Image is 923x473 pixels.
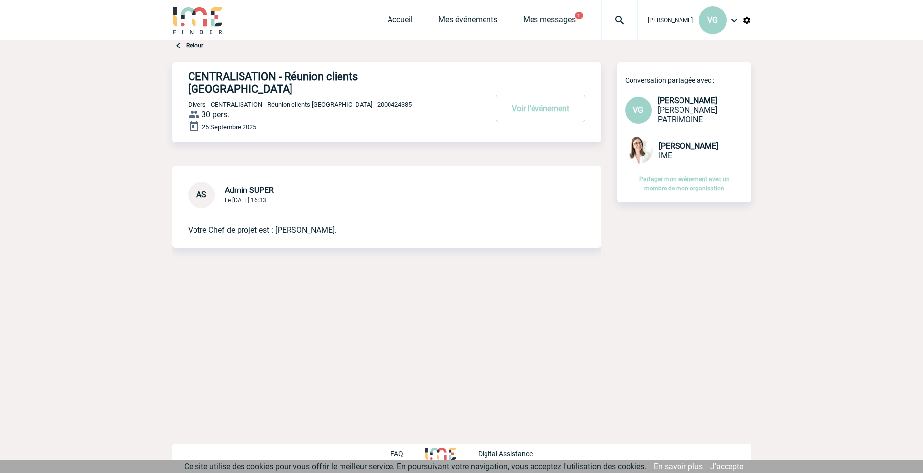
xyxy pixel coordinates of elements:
[658,96,717,105] span: [PERSON_NAME]
[184,462,646,471] span: Ce site utilise des cookies pour vous offrir le meilleur service. En poursuivant votre navigation...
[478,450,533,458] p: Digital Assistance
[654,462,703,471] a: En savoir plus
[202,123,256,131] span: 25 Septembre 2025
[225,186,274,195] span: Admin SUPER
[625,136,653,164] img: 122719-0.jpg
[201,110,229,119] span: 30 pers.
[186,42,203,49] a: Retour
[390,448,425,458] a: FAQ
[438,15,497,29] a: Mes événements
[188,101,412,108] span: Divers - CENTRALISATION - Réunion clients [GEOGRAPHIC_DATA] - 2000424385
[390,450,403,458] p: FAQ
[659,151,672,160] span: IME
[625,76,751,84] p: Conversation partagée avec :
[388,15,413,29] a: Accueil
[575,12,583,19] button: 1
[648,17,693,24] span: [PERSON_NAME]
[633,105,643,115] span: VG
[188,208,558,236] p: Votre Chef de projet est : [PERSON_NAME].
[707,15,718,25] span: VG
[172,6,224,34] img: IME-Finder
[659,142,718,151] span: [PERSON_NAME]
[496,95,585,122] button: Voir l'événement
[225,197,266,204] span: Le [DATE] 16:33
[710,462,743,471] a: J'accepte
[425,448,456,460] img: http://www.idealmeetingsevents.fr/
[188,70,458,95] h4: CENTRALISATION - Réunion clients [GEOGRAPHIC_DATA]
[523,15,576,29] a: Mes messages
[658,105,717,124] span: [PERSON_NAME] PATRIMOINE
[196,190,206,199] span: AS
[639,176,729,192] a: Partager mon événement avec un membre de mon organisation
